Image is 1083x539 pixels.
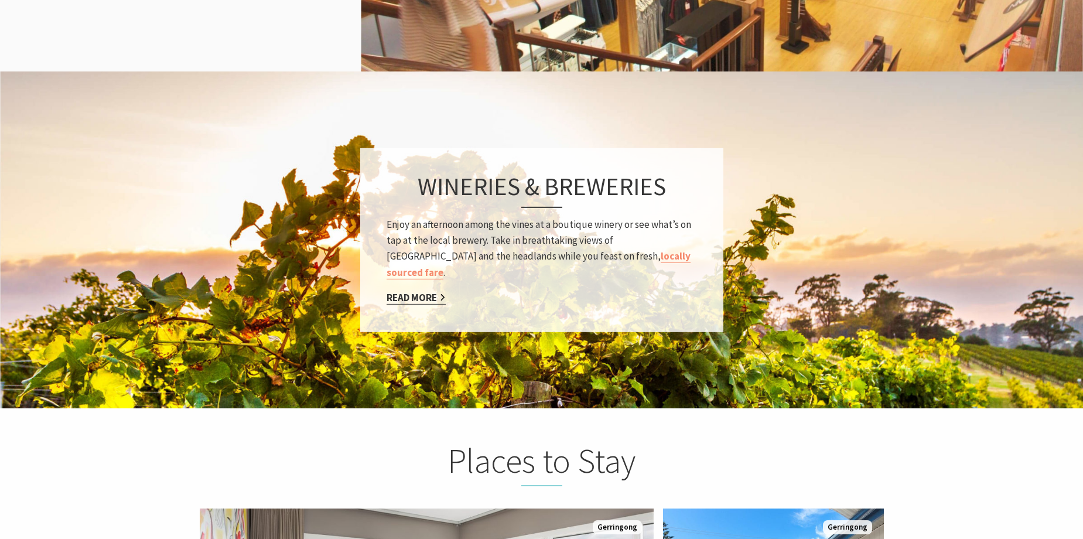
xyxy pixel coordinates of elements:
span: Gerringong [823,520,872,535]
h3: Wineries & Breweries [387,171,697,207]
p: Enjoy an afternoon among the vines at a boutique winery or see what’s on tap at the local brewery... [387,217,697,281]
span: Gerringong [593,520,642,535]
h2: Places to Stay [312,441,771,486]
a: locally sourced fare [387,250,691,279]
a: Read More [387,291,446,305]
